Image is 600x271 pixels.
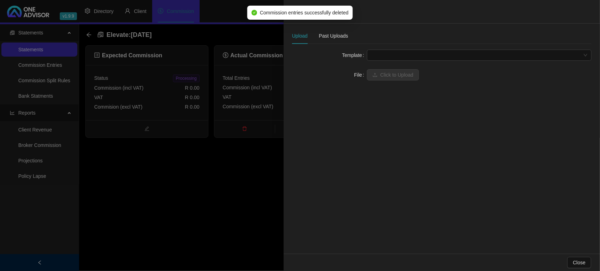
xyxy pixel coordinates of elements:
[567,257,591,268] button: Close
[251,10,257,15] span: check-circle
[319,32,348,40] div: Past Uploads
[367,69,419,80] button: uploadClick to Upload
[292,32,308,40] div: Upload
[342,50,367,61] label: Template
[260,9,348,17] span: Commission entries successfully deleted
[354,69,367,80] label: File
[573,259,586,266] span: Close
